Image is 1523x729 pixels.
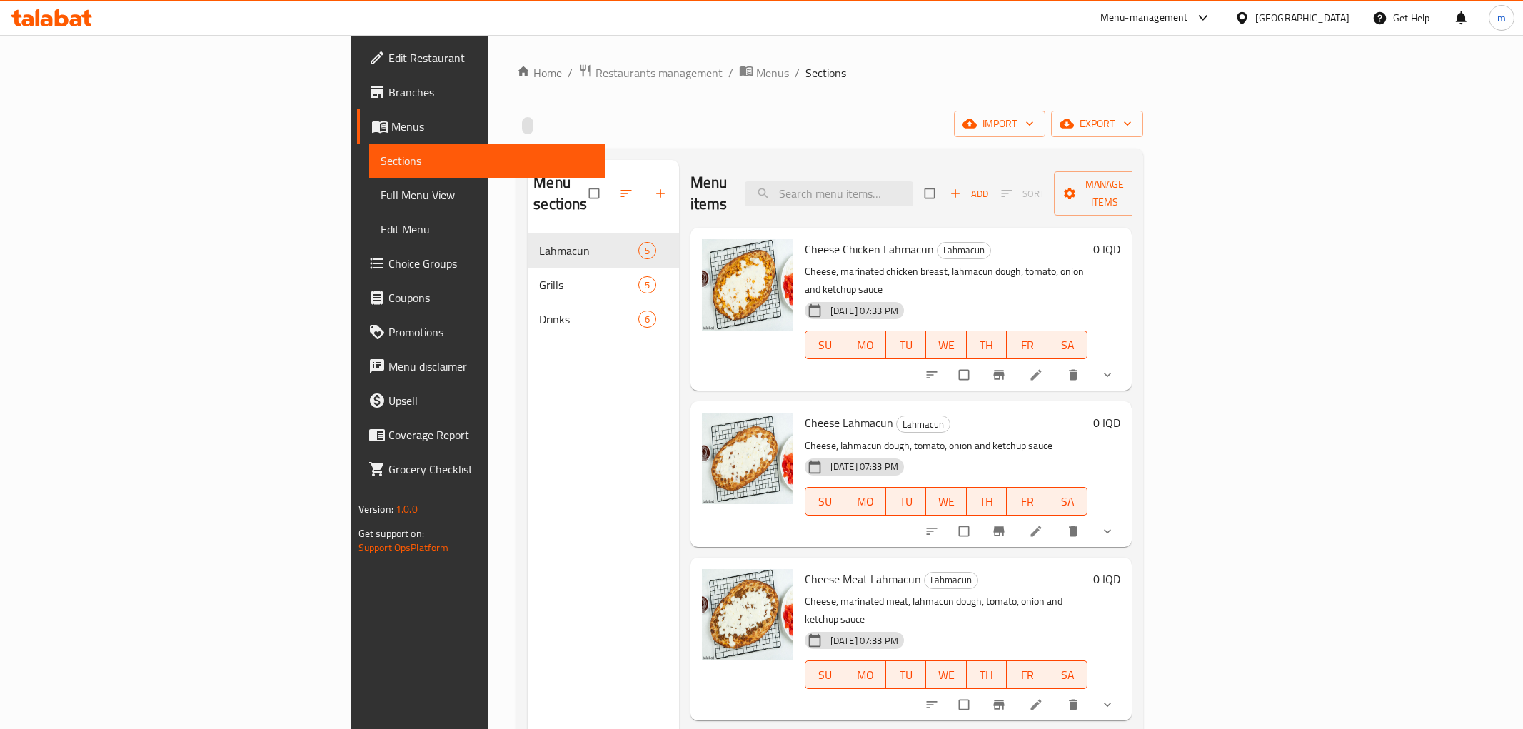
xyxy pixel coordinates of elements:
[892,491,921,512] span: TU
[1057,689,1092,720] button: delete
[1093,413,1120,433] h6: 0 IQD
[972,665,1002,685] span: TH
[1007,331,1047,359] button: FR
[745,181,913,206] input: search
[967,331,1007,359] button: TH
[388,255,594,272] span: Choice Groups
[388,289,594,306] span: Coupons
[926,331,967,359] button: WE
[1100,9,1188,26] div: Menu-management
[391,118,594,135] span: Menus
[1029,368,1046,382] a: Edit menu item
[851,491,880,512] span: MO
[896,416,950,433] div: Lahmacun
[851,665,880,685] span: MO
[702,569,793,660] img: Cheese Meat Lahmacun
[1029,698,1046,712] a: Edit menu item
[972,335,1002,356] span: TH
[851,335,880,356] span: MO
[932,335,961,356] span: WE
[950,518,980,545] span: Select to update
[639,313,655,326] span: 6
[580,180,610,207] span: Select all sections
[1057,516,1092,547] button: delete
[528,233,679,268] div: Lahmacun5
[1093,569,1120,589] h6: 0 IQD
[357,418,605,452] a: Coverage Report
[805,238,934,260] span: Cheese Chicken Lahmacun
[805,331,845,359] button: SU
[645,178,679,209] button: Add section
[1051,111,1143,137] button: export
[539,276,638,293] div: Grills
[388,461,594,478] span: Grocery Checklist
[357,349,605,383] a: Menu disclaimer
[1092,359,1126,391] button: show more
[892,335,921,356] span: TU
[916,516,950,547] button: sort-choices
[357,383,605,418] a: Upsell
[638,276,656,293] div: items
[358,500,393,518] span: Version:
[972,491,1002,512] span: TH
[795,64,800,81] li: /
[805,437,1088,455] p: Cheese, lahmacun dough, tomato, onion and ketchup sauce
[702,239,793,331] img: Cheese Chicken Lahmacun
[946,183,992,205] span: Add item
[1100,368,1115,382] svg: Show Choices
[924,572,978,589] div: Lahmacun
[639,278,655,292] span: 5
[357,315,605,349] a: Promotions
[1053,335,1082,356] span: SA
[967,660,1007,689] button: TH
[1012,335,1042,356] span: FR
[825,460,904,473] span: [DATE] 07:33 PM
[1047,331,1088,359] button: SA
[845,660,886,689] button: MO
[926,487,967,516] button: WE
[357,246,605,281] a: Choice Groups
[357,75,605,109] a: Branches
[388,49,594,66] span: Edit Restaurant
[1054,171,1155,216] button: Manage items
[528,268,679,302] div: Grills5
[539,311,638,328] span: Drinks
[1100,524,1115,538] svg: Show Choices
[811,491,840,512] span: SU
[728,64,733,81] li: /
[845,487,886,516] button: MO
[946,183,992,205] button: Add
[886,487,927,516] button: TU
[845,331,886,359] button: MO
[690,172,728,215] h2: Menu items
[950,186,988,202] span: Add
[539,242,638,259] div: Lahmacun
[1092,689,1126,720] button: show more
[886,660,927,689] button: TU
[739,64,789,82] a: Menus
[1053,665,1082,685] span: SA
[811,335,840,356] span: SU
[932,665,961,685] span: WE
[756,64,789,81] span: Menus
[357,281,605,315] a: Coupons
[1065,176,1144,211] span: Manage items
[1012,665,1042,685] span: FR
[610,178,645,209] span: Sort sections
[926,660,967,689] button: WE
[983,359,1017,391] button: Branch-specific-item
[357,452,605,486] a: Grocery Checklist
[1029,524,1046,538] a: Edit menu item
[357,109,605,144] a: Menus
[1062,115,1132,133] span: export
[983,689,1017,720] button: Branch-specific-item
[595,64,723,81] span: Restaurants management
[925,572,977,588] span: Lahmacun
[1047,487,1088,516] button: SA
[916,180,946,207] span: Select section
[702,413,793,504] img: Cheese Lahmacun
[1093,239,1120,259] h6: 0 IQD
[967,487,1007,516] button: TH
[639,244,655,258] span: 5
